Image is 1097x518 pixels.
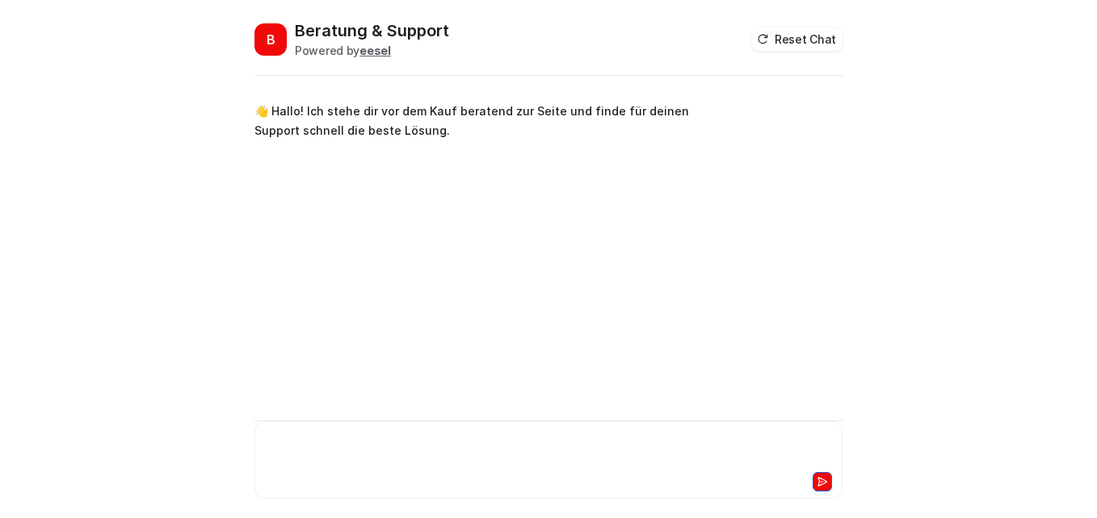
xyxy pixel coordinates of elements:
[254,102,727,140] p: 👋 Hallo! Ich stehe dir vor dem Kauf beratend zur Seite und finde für deinen Support schnell die b...
[752,27,843,51] button: Reset Chat
[359,44,391,57] b: eesel
[295,42,449,59] div: Powered by
[295,19,449,42] h2: Beratung & Support
[254,23,287,56] span: B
